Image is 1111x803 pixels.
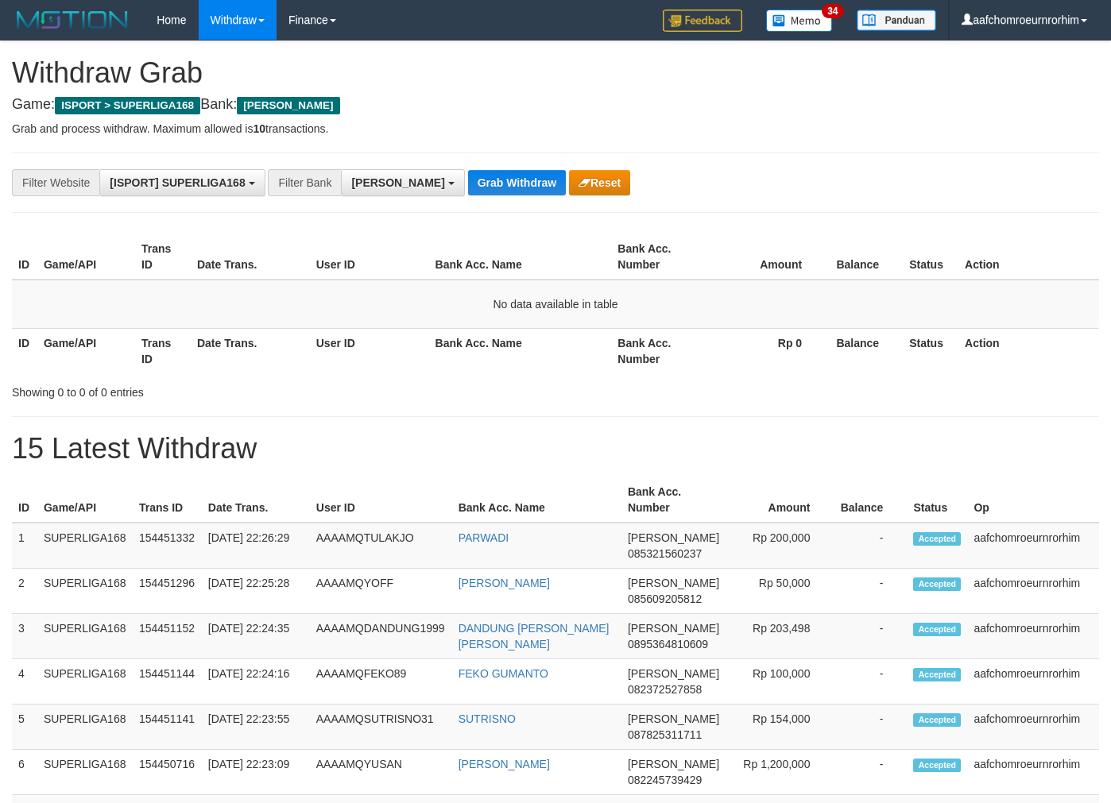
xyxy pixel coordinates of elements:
[37,614,133,659] td: SUPERLIGA168
[913,713,961,727] span: Accepted
[907,477,967,523] th: Status
[611,328,709,373] th: Bank Acc. Number
[268,169,341,196] div: Filter Bank
[452,477,621,523] th: Bank Acc. Name
[37,328,135,373] th: Game/API
[429,328,612,373] th: Bank Acc. Name
[826,234,903,280] th: Balance
[834,750,907,795] td: -
[834,705,907,750] td: -
[191,328,310,373] th: Date Trans.
[726,477,834,523] th: Amount
[834,523,907,569] td: -
[611,234,709,280] th: Bank Acc. Number
[459,712,516,725] a: SUTRISNO
[237,97,339,114] span: [PERSON_NAME]
[12,121,1099,137] p: Grab and process withdraw. Maximum allowed is transactions.
[726,705,834,750] td: Rp 154,000
[202,477,310,523] th: Date Trans.
[310,614,452,659] td: AAAAMQDANDUNG1999
[37,477,133,523] th: Game/API
[12,705,37,750] td: 5
[726,569,834,614] td: Rp 50,000
[37,659,133,705] td: SUPERLIGA168
[202,569,310,614] td: [DATE] 22:25:28
[913,623,961,636] span: Accepted
[857,10,936,31] img: panduan.png
[913,759,961,772] span: Accepted
[133,614,202,659] td: 154451152
[12,750,37,795] td: 6
[12,523,37,569] td: 1
[967,523,1099,569] td: aafchomroeurnrorhim
[310,569,452,614] td: AAAAMQYOFF
[468,170,566,195] button: Grab Withdraw
[967,750,1099,795] td: aafchomroeurnrorhim
[958,328,1099,373] th: Action
[569,170,630,195] button: Reset
[310,523,452,569] td: AAAAMQTULAKJO
[826,328,903,373] th: Balance
[12,169,99,196] div: Filter Website
[726,750,834,795] td: Rp 1,200,000
[37,234,135,280] th: Game/API
[903,328,958,373] th: Status
[913,577,961,591] span: Accepted
[12,328,37,373] th: ID
[12,8,133,32] img: MOTION_logo.png
[37,750,133,795] td: SUPERLIGA168
[834,569,907,614] td: -
[202,659,310,705] td: [DATE] 22:24:16
[913,532,961,546] span: Accepted
[663,10,742,32] img: Feedback.jpg
[628,758,719,770] span: [PERSON_NAME]
[12,614,37,659] td: 3
[135,234,191,280] th: Trans ID
[135,328,191,373] th: Trans ID
[12,234,37,280] th: ID
[903,234,958,280] th: Status
[628,531,719,544] span: [PERSON_NAME]
[726,523,834,569] td: Rp 200,000
[310,659,452,705] td: AAAAMQFEKO89
[99,169,265,196] button: [ISPORT] SUPERLIGA168
[967,659,1099,705] td: aafchomroeurnrorhim
[12,280,1099,329] td: No data available in table
[628,683,702,696] span: Copy 082372527858 to clipboard
[628,728,702,741] span: Copy 087825311711 to clipboard
[202,614,310,659] td: [DATE] 22:24:35
[967,569,1099,614] td: aafchomroeurnrorhim
[310,234,429,280] th: User ID
[628,593,702,605] span: Copy 085609205812 to clipboard
[459,531,509,544] a: PARWADI
[709,328,826,373] th: Rp 0
[967,705,1099,750] td: aafchomroeurnrorhim
[628,667,719,680] span: [PERSON_NAME]
[202,750,310,795] td: [DATE] 22:23:09
[709,234,826,280] th: Amount
[310,328,429,373] th: User ID
[37,569,133,614] td: SUPERLIGA168
[133,569,202,614] td: 154451296
[822,4,843,18] span: 34
[958,234,1099,280] th: Action
[628,638,708,651] span: Copy 0895364810609 to clipboard
[12,659,37,705] td: 4
[12,433,1099,465] h1: 15 Latest Withdraw
[834,659,907,705] td: -
[726,659,834,705] td: Rp 100,000
[628,712,719,725] span: [PERSON_NAME]
[351,176,444,189] span: [PERSON_NAME]
[253,122,265,135] strong: 10
[341,169,464,196] button: [PERSON_NAME]
[310,750,452,795] td: AAAAMQYUSAN
[459,622,610,651] a: DANDUNG [PERSON_NAME] [PERSON_NAME]
[133,659,202,705] td: 154451144
[726,614,834,659] td: Rp 203,498
[967,477,1099,523] th: Op
[12,57,1099,89] h1: Withdraw Grab
[202,705,310,750] td: [DATE] 22:23:55
[37,523,133,569] td: SUPERLIGA168
[621,477,726,523] th: Bank Acc. Number
[12,569,37,614] td: 2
